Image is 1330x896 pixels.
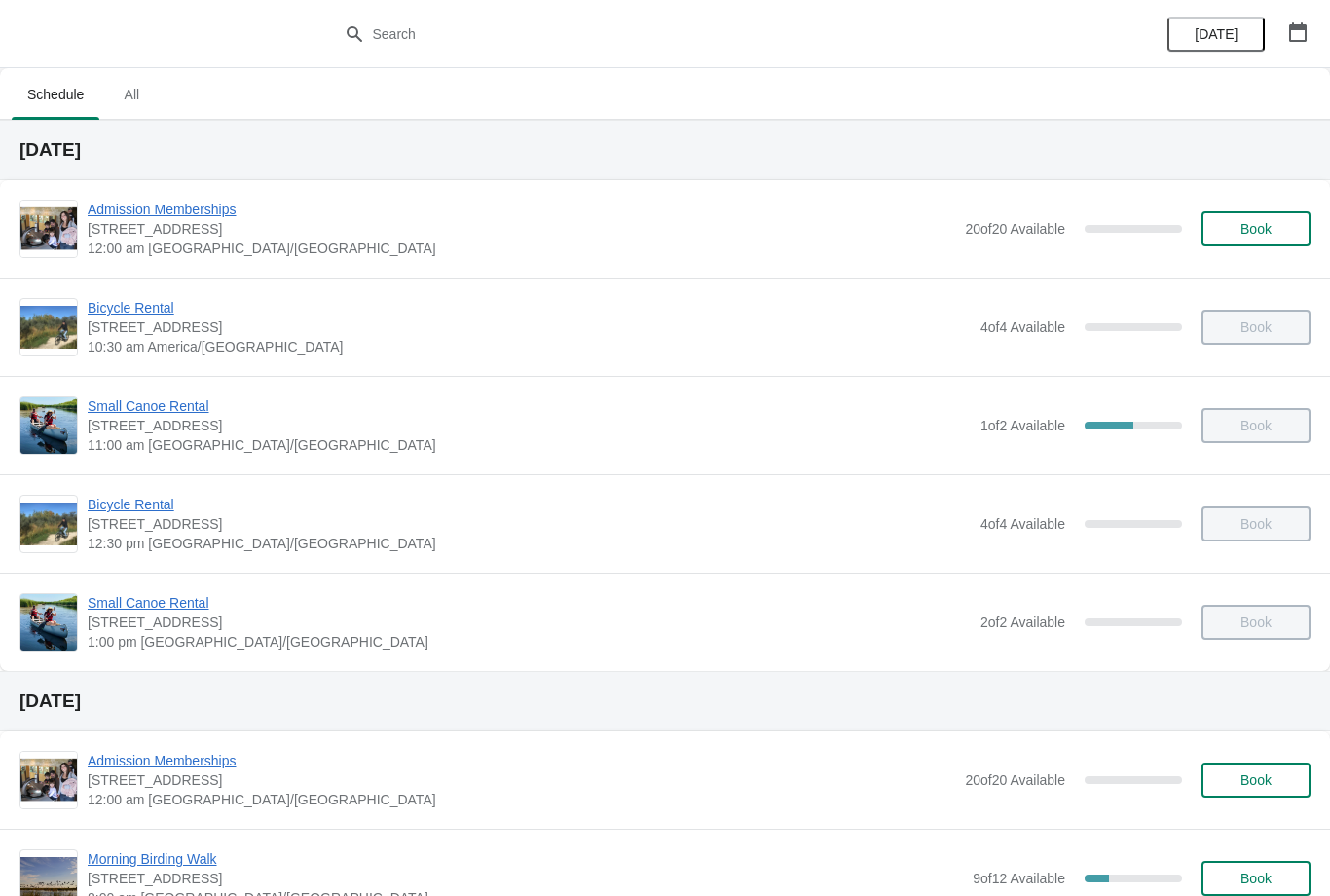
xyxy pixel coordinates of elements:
[88,770,955,790] span: [STREET_ADDRESS]
[20,306,77,349] img: Bicycle Rental | 1 Snow Goose Bay, Stonewall, MB R0C 2Z0 | 10:30 am America/Winnipeg
[107,77,156,112] span: All
[20,201,77,257] img: Admission Memberships | 1 Snow Goose Bay, Stonewall, MB R0C 2Z0 | 12:00 am America/Winnipeg
[1201,861,1311,896] button: Book
[88,751,955,770] span: Admission Memberships
[1240,221,1272,237] span: Book
[88,514,971,534] span: [STREET_ADDRESS]
[88,613,971,632] span: [STREET_ADDRESS]
[372,17,998,52] input: Search
[19,691,1311,711] h2: [DATE]
[980,516,1065,532] span: 4 of 4 Available
[20,397,77,454] img: Small Canoe Rental | 1 Snow Goose Bay, Stonewall, MB R0C 2Z0 | 11:00 am America/Winnipeg
[20,594,77,651] img: Small Canoe Rental | 1 Snow Goose Bay, Stonewall, MB R0C 2Z0 | 1:00 pm America/Winnipeg
[1240,772,1272,788] span: Book
[20,752,77,808] img: Admission Memberships | 1 Snow Goose Bay, Stonewall, MB R0C 2Z0 | 12:00 am America/Winnipeg
[1201,211,1311,246] button: Book
[965,221,1065,237] span: 20 of 20 Available
[88,869,963,888] span: [STREET_ADDRESS]
[20,503,77,545] img: Bicycle Rental | 1 Snow Goose Bay, Stonewall, MB R0C 2Z0 | 12:30 pm America/Winnipeg
[88,317,971,337] span: [STREET_ADDRESS]
[1167,17,1265,52] button: [DATE]
[12,77,99,112] span: Schedule
[980,418,1065,433] span: 1 of 2 Available
[88,593,971,613] span: Small Canoe Rental
[1240,871,1272,886] span: Book
[88,298,971,317] span: Bicycle Rental
[88,219,955,239] span: [STREET_ADDRESS]
[88,632,971,652] span: 1:00 pm [GEOGRAPHIC_DATA]/[GEOGRAPHIC_DATA]
[1201,763,1311,798] button: Book
[88,495,971,514] span: Bicycle Rental
[88,239,955,258] span: 12:00 am [GEOGRAPHIC_DATA]/[GEOGRAPHIC_DATA]
[88,416,971,435] span: [STREET_ADDRESS]
[88,534,971,553] span: 12:30 pm [GEOGRAPHIC_DATA]/[GEOGRAPHIC_DATA]
[88,849,963,869] span: Morning Birding Walk
[965,772,1065,788] span: 20 of 20 Available
[19,140,1311,160] h2: [DATE]
[88,200,955,219] span: Admission Memberships
[980,615,1065,630] span: 2 of 2 Available
[88,435,971,455] span: 11:00 am [GEOGRAPHIC_DATA]/[GEOGRAPHIC_DATA]
[88,396,971,416] span: Small Canoe Rental
[973,871,1065,886] span: 9 of 12 Available
[980,319,1065,335] span: 4 of 4 Available
[1195,26,1238,42] span: [DATE]
[88,337,971,356] span: 10:30 am America/[GEOGRAPHIC_DATA]
[88,790,955,809] span: 12:00 am [GEOGRAPHIC_DATA]/[GEOGRAPHIC_DATA]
